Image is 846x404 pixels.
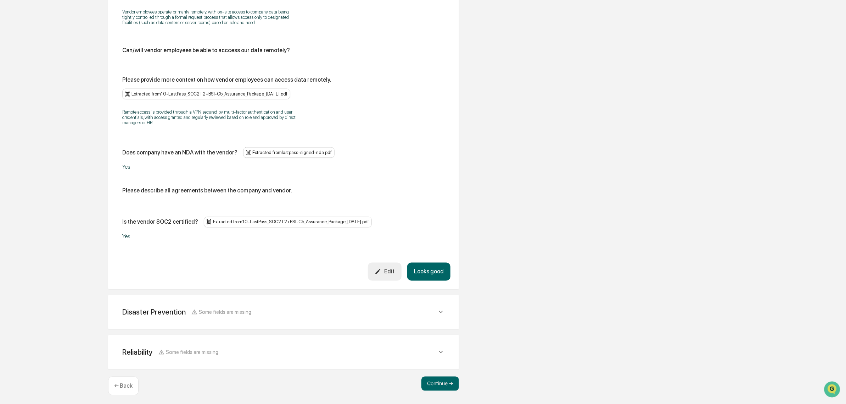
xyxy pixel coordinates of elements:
[7,90,13,96] div: 🖐️
[122,164,299,170] div: Yes
[122,47,290,54] div: Can/will vendor employees be able to acccess our data remotely?
[421,377,459,391] button: Continue ➔
[117,304,450,321] div: Disaster PreventionSome fields are missing
[4,87,49,99] a: 🖐️Preclearance
[7,15,129,26] p: How can we help?
[24,54,116,61] div: Start new chat
[368,263,402,281] button: Edit
[14,89,46,97] span: Preclearance
[199,309,252,315] span: Some fields are missing
[122,219,198,225] div: Is the vendor SOC2 certified?
[7,104,13,109] div: 🔎
[14,103,45,110] span: Data Lookup
[122,110,299,126] p: Remote access is provided through a VPN secured by multi-factor authentication and user credentia...
[114,383,133,389] p: ← Back
[4,100,47,113] a: 🔎Data Lookup
[407,263,450,281] button: Looks good
[58,89,88,97] span: Attestations
[122,9,299,25] p: Vendor employees operate primarily remotely, with on‑site access to company data being tightly co...
[7,54,20,67] img: 1746055101610-c473b297-6a78-478c-a979-82029cc54cd1
[71,120,86,126] span: Pylon
[24,61,90,67] div: We're available if you need us!
[204,217,372,228] div: Extracted from 10-LastPass_SOC2T2+BSI-C5_Assurance_Package_[DATE].pdf
[122,233,299,240] div: Yes
[122,149,237,156] div: Does company have an NDA with the vendor?
[122,187,292,194] div: Please describe all agreements between the company and vendor.
[166,349,219,355] span: Some fields are missing
[117,344,450,361] div: ReliabilitySome fields are missing
[51,90,57,96] div: 🗄️
[122,89,290,99] div: Extracted from 10-LastPass_SOC2T2+BSI-C5_Assurance_Package_[DATE].pdf
[122,348,153,357] div: Reliability
[50,120,86,126] a: Powered byPylon
[243,147,335,158] div: Extracted from lastpass-signed-nda.pdf
[122,308,186,317] div: Disaster Prevention
[121,56,129,65] button: Start new chat
[49,87,91,99] a: 🗄️Attestations
[122,76,331,83] div: Please provide more context on how vendor employees can access data remotely.
[823,381,842,400] iframe: Open customer support
[375,268,394,275] div: Edit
